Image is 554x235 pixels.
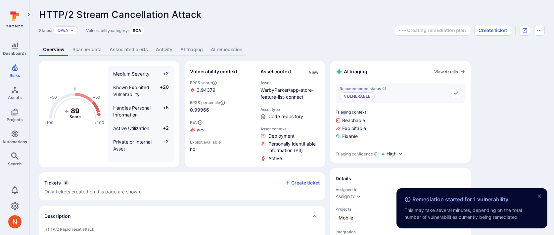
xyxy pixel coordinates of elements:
[86,28,129,33] span: Vulnerability category:
[336,229,465,234] span: Integration
[268,113,303,120] span: Code repository
[474,25,511,36] button: Create ticket
[404,196,508,203] span: Remediation started for 1 vulnerability
[336,110,465,115] span: Triaging context
[307,68,320,75] div: Click to view all asset context details
[268,133,295,139] span: Click to view evidence
[190,107,250,113] span: 0.99966
[268,141,320,154] span: Click to view evidence
[113,125,149,131] span: Active Utilization
[156,138,169,152] span: -2
[451,88,461,98] button: Accept recommended status
[44,180,61,186] h2: Tickets
[10,73,20,78] span: Risks
[395,25,470,36] button: Creating remediation plan
[156,104,169,118] span: +5
[39,206,325,227] div: Collapse description
[39,172,325,200] div: Collapse
[534,25,545,36] button: Options menu
[7,117,23,122] span: Projects
[190,140,221,145] span: Exploit available
[374,152,378,156] svg: AI Triaging Agent self-evaluates the confidence behind recommended status based on the depth and ...
[8,161,22,166] span: Search
[534,191,545,201] button: close
[44,189,141,194] span: Only tickets created on this page are shown.
[39,9,202,20] span: HTTP/2 Stream Cancellation Attack
[336,68,367,75] h2: AI triaging
[39,28,52,33] span: Status:
[44,120,54,125] text: -100
[387,151,396,157] span: High
[58,28,69,33] button: Open
[39,172,325,200] section: tickets card
[44,213,71,219] h2: Description
[356,194,361,199] button: Expand dropdown
[336,213,356,223] a: Mobile
[197,126,204,133] span: yes
[69,114,81,119] text: Score
[65,107,69,115] tspan: +
[74,87,76,92] text: 0
[260,87,314,100] a: WarbyParker/app-store-feature-list-connect
[399,30,406,31] img: Loading...
[93,95,100,100] text: +50
[260,126,320,131] span: Asset context
[8,95,22,100] span: Assets
[152,44,176,56] a: Activity
[44,227,320,232] h2: HTTP/2 Rapid reset attack
[8,215,22,228] img: ACg8ocIprwjrgDQnDsNSk9Ghn5p5-B8DpAKWoJ5Gi9syOE4K59tr4Q=s96-c
[156,125,169,132] span: +2
[190,146,250,152] span: no
[260,80,320,85] span: Asset
[336,194,355,199] button: Assign to
[336,117,465,124] span: Reachable
[336,133,465,140] span: Fixable
[62,107,88,119] g: The vulnerability score is based on the parameters defined in the settings
[336,207,465,212] span: Projects
[113,139,152,151] span: Private or Internal Asset
[39,44,69,56] a: Overview
[339,215,353,221] span: Mobile
[336,125,465,132] span: Exploitable
[260,107,320,112] span: Asset type
[3,51,27,56] span: Dashboards
[156,70,169,77] span: +2
[190,68,237,75] h2: Vulnerability context
[106,44,152,56] a: Associated alerts
[190,120,250,125] span: KEV
[39,44,545,56] div: Vulnerability tabs
[130,27,144,34] div: SCA
[434,69,465,74] a: View details
[520,25,530,36] div: Open original issue
[340,86,386,91] span: Recommended status
[404,207,539,220] p: This may take several minutes, depending on the total number of vulnerabilities currently being r...
[336,187,465,192] span: Assigned to
[26,12,31,17] i: Expand navigation menu
[387,151,403,157] button: High
[69,44,106,56] a: Scanner data
[70,28,74,32] button: Expand dropdown
[25,11,33,18] button: Expand navigation menu
[340,92,375,100] p: Vulnerable
[156,84,169,98] span: +20
[307,70,320,75] button: View
[197,87,215,93] span: 0.94379
[71,107,79,115] tspan: 89
[336,175,351,182] h2: Details
[190,80,250,85] span: EPSS score
[336,151,379,156] div: Triaging confidence :
[64,180,69,185] span: 0
[113,71,150,77] span: Medium Severity
[268,155,282,162] span: Click to view evidence
[8,215,22,228] div: Neeren Patki
[113,105,151,117] span: Handles Personal Information
[285,180,320,186] button: Create ticket
[190,100,250,105] span: EPSS percentile
[50,95,57,100] text: -50
[94,120,104,125] text: +100
[2,139,27,144] span: Automations
[176,44,207,56] a: AI triaging
[207,44,246,56] a: AI remediation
